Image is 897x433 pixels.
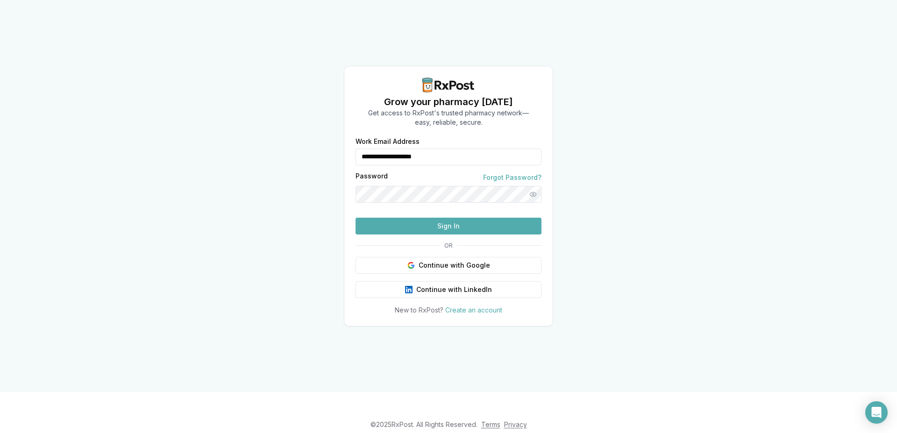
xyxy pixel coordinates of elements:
[419,78,478,92] img: RxPost Logo
[481,420,500,428] a: Terms
[405,286,413,293] img: LinkedIn
[504,420,527,428] a: Privacy
[356,257,541,274] button: Continue with Google
[356,138,541,145] label: Work Email Address
[395,306,443,314] span: New to RxPost?
[368,95,529,108] h1: Grow your pharmacy [DATE]
[407,262,415,269] img: Google
[445,306,502,314] a: Create an account
[483,173,541,182] a: Forgot Password?
[356,281,541,298] button: Continue with LinkedIn
[356,218,541,234] button: Sign In
[441,242,456,249] span: OR
[525,186,541,203] button: Show password
[356,173,388,182] label: Password
[865,401,888,424] div: Open Intercom Messenger
[368,108,529,127] p: Get access to RxPost's trusted pharmacy network— easy, reliable, secure.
